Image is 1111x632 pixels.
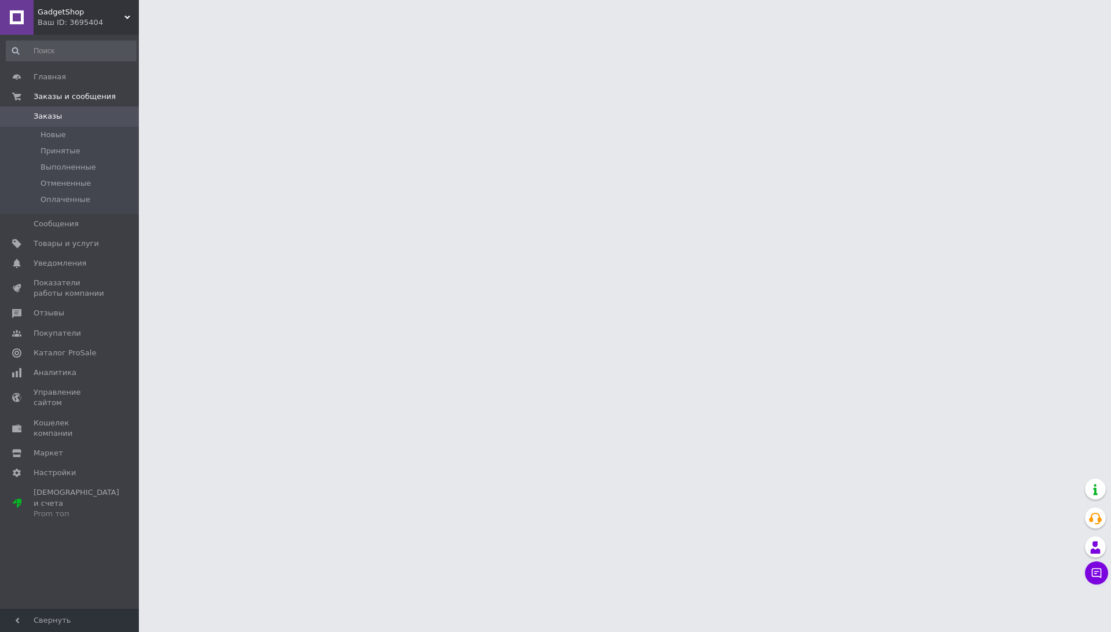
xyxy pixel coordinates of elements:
button: Чат с покупателем [1085,561,1108,585]
span: Кошелек компании [34,418,107,439]
span: Настройки [34,468,76,478]
span: Управление сайтом [34,387,107,408]
span: Главная [34,72,66,82]
div: Prom топ [34,509,119,519]
span: Отзывы [34,308,64,318]
span: Покупатели [34,328,81,339]
span: Товары и услуги [34,238,99,249]
span: [DEMOGRAPHIC_DATA] и счета [34,487,119,519]
span: Выполненные [41,162,96,172]
span: Аналитика [34,368,76,378]
span: Принятые [41,146,80,156]
span: Показатели работы компании [34,278,107,299]
div: Ваш ID: 3695404 [38,17,139,28]
span: Новые [41,130,66,140]
span: Сообщения [34,219,79,229]
span: Каталог ProSale [34,348,96,358]
span: Уведомления [34,258,86,269]
span: GadgetShop [38,7,124,17]
span: Заказы и сообщения [34,91,116,102]
input: Поиск [6,41,137,61]
span: Маркет [34,448,63,458]
span: Оплаченные [41,194,90,205]
span: Заказы [34,111,62,122]
span: Отмененные [41,178,91,189]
